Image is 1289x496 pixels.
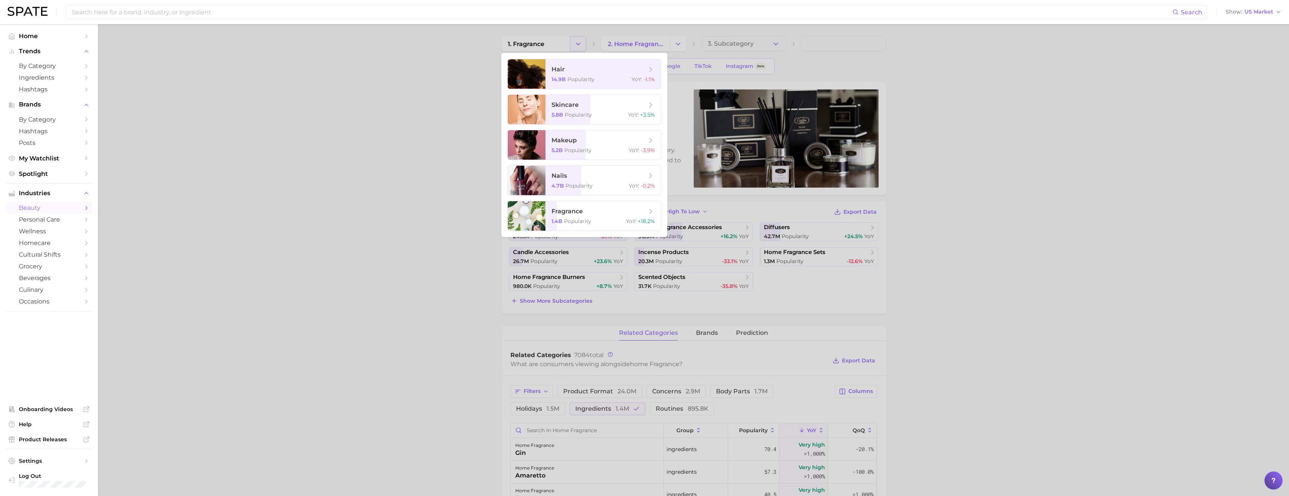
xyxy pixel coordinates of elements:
span: occasions [19,298,79,305]
span: fragrance [552,208,583,215]
a: Settings [6,455,92,467]
button: Industries [6,188,92,199]
span: by Category [19,62,79,69]
span: Trends [19,48,79,55]
a: personal care [6,214,92,225]
span: nails [552,172,567,179]
span: hair [552,66,565,73]
a: culinary [6,284,92,296]
a: Product Releases [6,434,92,445]
span: Ingredients [19,74,79,81]
span: My Watchlist [19,155,79,162]
ul: Change Category [501,53,667,237]
a: Help [6,419,92,430]
span: grocery [19,263,79,270]
a: occasions [6,296,92,307]
span: YoY : [626,218,636,225]
span: makeup [552,137,577,144]
span: +3.5% [640,111,655,118]
span: Onboarding Videos [19,406,79,413]
span: Posts [19,139,79,146]
button: Brands [6,99,92,110]
a: Home [6,30,92,42]
span: beverages [19,274,79,282]
a: grocery [6,260,92,272]
span: Hashtags [19,86,79,93]
span: Search [1181,9,1202,16]
span: 1.4b [552,218,562,225]
a: Hashtags [6,83,92,95]
span: Popularity [565,182,593,189]
a: by Category [6,114,92,125]
span: 14.9b [552,76,566,83]
a: beauty [6,202,92,214]
span: 5.2b [552,147,563,154]
span: -3.9% [641,147,655,154]
button: ShowUS Market [1224,7,1283,17]
span: -1.1% [644,76,655,83]
span: Popularity [564,218,591,225]
a: Spotlight [6,168,92,180]
span: Popularity [565,111,592,118]
span: personal care [19,216,79,223]
span: Log Out [19,473,116,479]
span: 4.7b [552,182,564,189]
a: Log out. Currently logged in with e-mail julia.buonanno@dsm-firmenich.com. [6,470,92,490]
a: Posts [6,137,92,149]
button: Trends [6,46,92,57]
img: SPATE [8,7,48,16]
a: Hashtags [6,125,92,137]
span: Brands [19,101,79,108]
a: wellness [6,225,92,237]
a: homecare [6,237,92,249]
span: culinary [19,286,79,293]
span: YoY : [629,147,639,154]
input: Search here for a brand, industry, or ingredient [71,6,1172,18]
span: wellness [19,228,79,235]
span: YoY : [631,76,642,83]
span: homecare [19,239,79,246]
span: -0.2% [641,182,655,189]
span: YoY : [628,111,639,118]
span: Show [1226,10,1242,14]
span: Hashtags [19,128,79,135]
span: cultural shifts [19,251,79,258]
span: Help [19,421,79,428]
a: My Watchlist [6,152,92,164]
a: Ingredients [6,72,92,83]
span: YoY : [629,182,639,189]
a: by Category [6,60,92,72]
span: US Market [1244,10,1273,14]
span: skincare [552,101,579,108]
span: Product Releases [19,436,79,443]
span: Spotlight [19,170,79,177]
span: Popularity [567,76,595,83]
span: Home [19,32,79,40]
a: beverages [6,272,92,284]
span: 5.8b [552,111,563,118]
a: cultural shifts [6,249,92,260]
a: Onboarding Videos [6,404,92,415]
span: Industries [19,190,79,197]
span: +18.2% [638,218,655,225]
span: by Category [19,116,79,123]
span: Settings [19,457,79,464]
span: Popularity [564,147,591,154]
span: beauty [19,204,79,211]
